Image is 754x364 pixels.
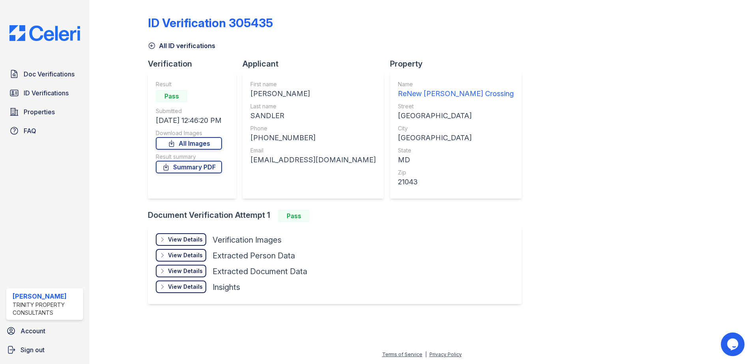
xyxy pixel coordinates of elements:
a: Account [3,323,86,339]
div: Pass [278,210,310,222]
span: ID Verifications [24,88,69,98]
div: Last name [250,102,376,110]
div: 21043 [398,176,514,188]
div: [DATE] 12:46:20 PM [156,115,222,126]
div: MD [398,154,514,165]
div: City [398,124,514,132]
span: Doc Verifications [24,69,75,79]
div: Property [390,58,528,69]
div: Street [398,102,514,110]
div: Name [398,80,514,88]
div: Zip [398,169,514,176]
div: Trinity Property Consultants [13,301,80,317]
div: Result [156,80,222,88]
div: Insights [213,282,240,293]
a: Privacy Policy [429,351,462,357]
div: Submitted [156,107,222,115]
div: Pass [156,90,187,102]
div: Download Images [156,129,222,137]
img: CE_Logo_Blue-a8612792a0a2168367f1c8372b55b34899dd931a85d93a1a3d3e32e68fde9ad4.png [3,25,86,41]
a: All Images [156,137,222,150]
span: FAQ [24,126,36,136]
a: Summary PDF [156,161,222,173]
a: All ID verifications [148,41,215,50]
a: FAQ [6,123,83,139]
div: ReNew [PERSON_NAME] Crossing [398,88,514,99]
a: Properties [6,104,83,120]
a: Terms of Service [382,351,422,357]
span: Properties [24,107,55,117]
div: [PHONE_NUMBER] [250,132,376,143]
div: Document Verification Attempt 1 [148,210,528,222]
div: State [398,147,514,154]
a: Doc Verifications [6,66,83,82]
a: Sign out [3,342,86,358]
div: Applicant [243,58,390,69]
span: Sign out [21,345,45,355]
div: [PERSON_NAME] [13,292,80,301]
div: View Details [168,283,203,291]
div: Verification [148,58,243,69]
div: Extracted Person Data [213,250,295,261]
div: Result summary [156,153,222,161]
div: Verification Images [213,234,282,245]
div: Email [250,147,376,154]
iframe: chat widget [721,332,746,356]
div: Phone [250,124,376,132]
a: Name ReNew [PERSON_NAME] Crossing [398,80,514,99]
div: | [425,351,427,357]
div: [PERSON_NAME] [250,88,376,99]
div: ID Verification 305435 [148,16,273,30]
a: ID Verifications [6,85,83,101]
span: Account [21,326,45,336]
div: View Details [168,251,203,259]
div: SANDLER [250,110,376,121]
div: Extracted Document Data [213,266,307,277]
div: [GEOGRAPHIC_DATA] [398,110,514,121]
div: View Details [168,267,203,275]
div: View Details [168,236,203,243]
div: [GEOGRAPHIC_DATA] [398,132,514,143]
div: [EMAIL_ADDRESS][DOMAIN_NAME] [250,154,376,165]
div: First name [250,80,376,88]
